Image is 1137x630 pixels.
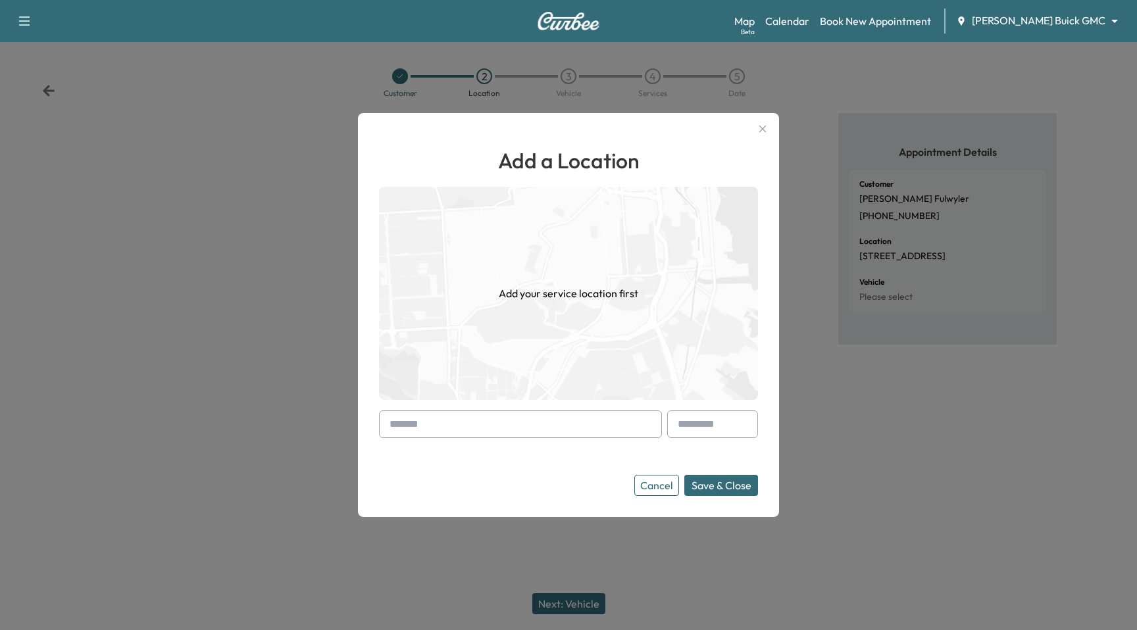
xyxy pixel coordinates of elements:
h1: Add a Location [379,145,758,176]
button: Save & Close [684,475,758,496]
button: Cancel [634,475,679,496]
a: MapBeta [734,13,755,29]
a: Calendar [765,13,809,29]
img: empty-map-CL6vilOE.png [379,187,758,400]
h1: Add your service location first [499,285,638,301]
a: Book New Appointment [820,13,931,29]
span: [PERSON_NAME] Buick GMC [972,13,1105,28]
img: Curbee Logo [537,12,600,30]
div: Beta [741,27,755,37]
